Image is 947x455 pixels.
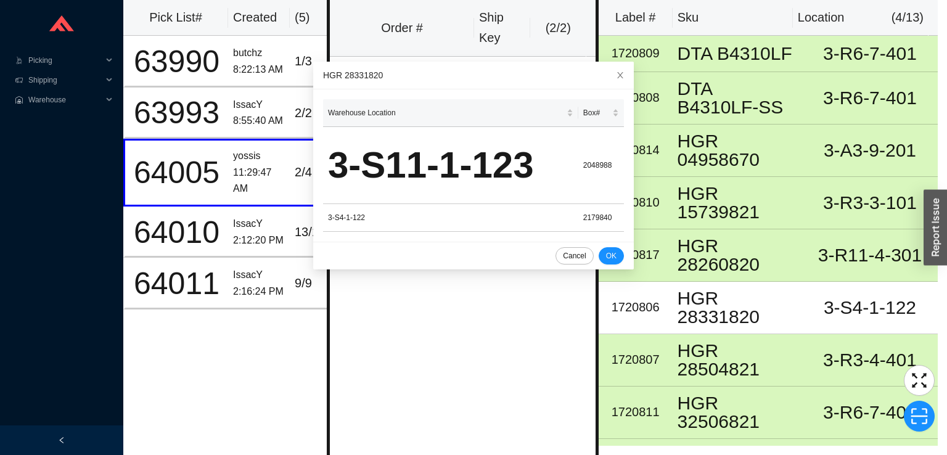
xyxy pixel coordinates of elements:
[233,267,285,284] div: IssacY
[295,7,334,28] div: ( 5 )
[807,194,933,212] div: 3-R3-3-101
[28,90,102,110] span: Warehouse
[328,134,573,196] div: 3-S11-1-123
[323,68,624,82] div: HGR 28331820
[328,107,564,119] span: Warehouse Location
[798,7,845,28] div: Location
[807,298,933,317] div: 3-S4-1-122
[578,99,624,127] th: Box# sortable
[604,402,668,422] div: 1720811
[295,103,332,123] div: 2 / 2
[233,165,285,197] div: 11:29:47 AM
[295,222,332,242] div: 13 / 13
[295,273,332,293] div: 9 / 9
[535,18,581,38] div: ( 2 / 2 )
[678,237,797,274] div: HGR 28260820
[130,97,223,128] div: 63993
[604,297,668,318] div: 1720806
[607,62,634,89] button: Close
[28,51,102,70] span: Picking
[295,51,332,72] div: 1 / 3
[807,351,933,369] div: 3-R3-4-401
[616,71,625,80] span: close
[130,46,223,77] div: 63990
[583,107,610,119] span: Box#
[604,192,668,213] div: 1720810
[604,43,668,64] div: 1720809
[678,80,797,117] div: DTA B4310LF-SS
[678,184,797,221] div: HGR 15739821
[678,342,797,379] div: HGR 28504821
[578,204,624,232] td: 2179840
[892,7,924,28] div: ( 4 / 13 )
[233,62,285,78] div: 8:22:13 AM
[606,250,617,262] span: OK
[233,148,285,165] div: yossis
[807,403,933,422] div: 3-R6-7-401
[233,45,285,62] div: butchz
[604,245,668,265] div: 1720817
[678,44,797,63] div: DTA B4310LF
[678,289,797,326] div: HGR 28331820
[678,132,797,169] div: HGR 04958670
[904,365,935,396] button: fullscreen
[130,157,223,188] div: 64005
[678,394,797,431] div: HGR 32506821
[807,246,933,264] div: 3-R11-4-301
[323,99,578,127] th: Warehouse Location sortable
[233,216,285,232] div: IssacY
[807,89,933,107] div: 3-R6-7-401
[233,284,285,300] div: 2:16:24 PM
[904,401,935,432] button: scan
[563,250,586,262] span: Cancel
[233,97,285,113] div: IssacY
[604,350,668,370] div: 1720807
[328,211,573,224] div: 3-S4-1-122
[58,437,65,444] span: left
[295,162,332,182] div: 2 / 4
[807,141,933,160] div: 3-A3-9-201
[604,140,668,160] div: 1720814
[130,217,223,248] div: 64010
[555,247,593,264] button: Cancel
[28,70,102,90] span: Shipping
[130,268,223,299] div: 64011
[233,113,285,129] div: 8:55:40 AM
[807,44,933,63] div: 3-R6-7-401
[233,232,285,249] div: 2:12:20 PM
[604,88,668,108] div: 1720808
[904,407,934,425] span: scan
[578,127,624,204] td: 2048988
[904,371,934,390] span: fullscreen
[599,247,624,264] button: OK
